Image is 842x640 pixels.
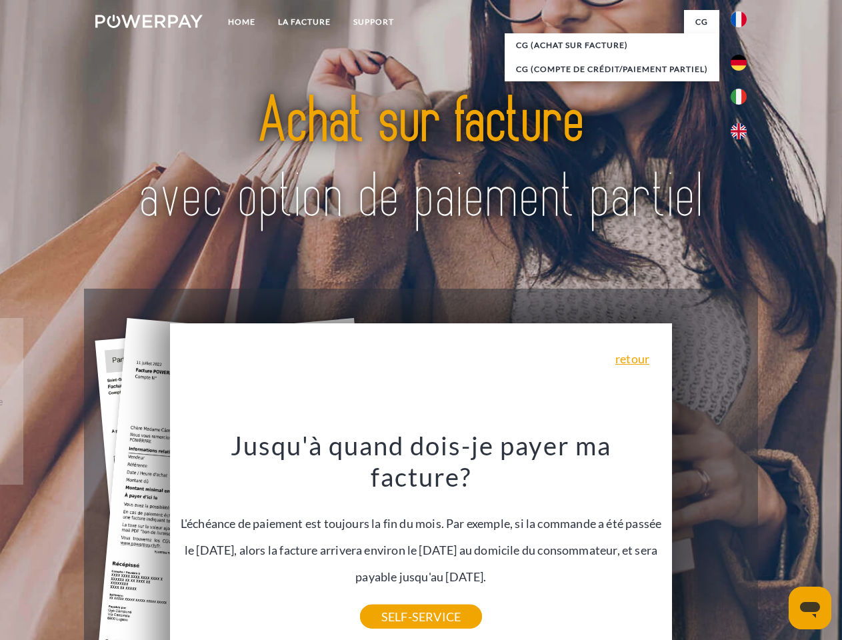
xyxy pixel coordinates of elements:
[360,605,482,629] a: SELF-SERVICE
[505,33,719,57] a: CG (achat sur facture)
[267,10,342,34] a: LA FACTURE
[217,10,267,34] a: Home
[731,11,747,27] img: fr
[342,10,405,34] a: Support
[178,429,665,617] div: L'échéance de paiement est toujours la fin du mois. Par exemple, si la commande a été passée le [...
[615,353,649,365] a: retour
[127,64,715,255] img: title-powerpay_fr.svg
[178,429,665,493] h3: Jusqu'à quand dois-je payer ma facture?
[731,55,747,71] img: de
[789,587,831,629] iframe: Bouton de lancement de la fenêtre de messagerie
[731,123,747,139] img: en
[95,15,203,28] img: logo-powerpay-white.svg
[505,57,719,81] a: CG (Compte de crédit/paiement partiel)
[684,10,719,34] a: CG
[731,89,747,105] img: it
